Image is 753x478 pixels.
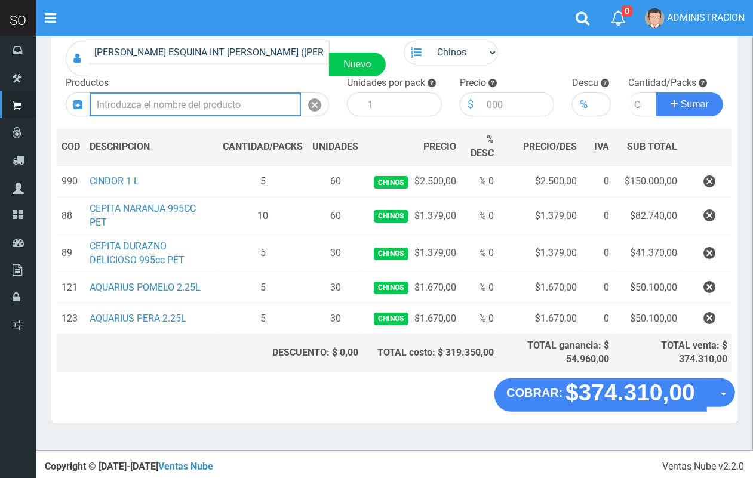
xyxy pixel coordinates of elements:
[504,339,610,366] div: TOTAL ganancia: $ 54.960,00
[218,272,308,303] td: 5
[645,8,665,28] img: User Image
[614,198,682,235] td: $82.740,00
[499,166,582,198] td: $2.500,00
[374,176,408,189] span: Chinos
[374,313,408,325] span: Chinos
[308,303,363,334] td: 30
[582,303,614,334] td: 0
[158,461,213,472] a: Ventas Nube
[461,166,499,198] td: % 0
[629,76,697,90] label: Cantidad/Packs
[374,210,408,223] span: Chinos
[582,198,614,235] td: 0
[461,235,499,272] td: % 0
[461,272,499,303] td: % 0
[362,92,442,116] input: 1
[622,5,632,17] span: 0
[363,235,460,272] td: $1.379,00
[656,92,723,116] button: Sumar
[90,175,139,187] a: CINDOR 1 L
[614,272,682,303] td: $50.100,00
[614,235,682,272] td: $41.370,00
[461,198,499,235] td: % 0
[506,386,563,399] strong: COBRAR:
[308,128,363,166] th: UNIDADES
[57,235,85,272] td: 89
[218,198,308,235] td: 10
[363,303,460,334] td: $1.670,00
[308,166,363,198] td: 60
[57,128,85,166] th: COD
[45,461,213,472] strong: Copyright © [DATE]-[DATE]
[57,303,85,334] td: 123
[363,166,460,198] td: $2.500,00
[218,166,308,198] td: 5
[460,76,486,90] label: Precio
[90,92,301,116] input: Introduzca el nombre del producto
[629,92,657,116] input: Cantidad
[308,235,363,272] td: 30
[595,92,610,116] input: 000
[88,41,330,64] input: Consumidor Final
[572,76,598,90] label: Descu
[308,198,363,235] td: 60
[460,92,481,116] div: $
[57,272,85,303] td: 121
[90,240,185,266] a: CEPITA DURAZNO DELICIOSO 995cc PET
[218,303,308,334] td: 5
[572,92,595,116] div: %
[66,76,109,90] label: Productos
[363,272,460,303] td: $1.670,00
[565,380,695,405] strong: $374.310,00
[347,76,425,90] label: Unidades por pack
[57,166,85,198] td: 990
[368,346,494,360] div: TOTAL costo: $ 319.350,00
[218,128,308,166] th: CANTIDAD/PACKS
[107,141,150,152] span: CRIPCION
[494,378,707,412] button: COBRAR: $374.310,00
[90,282,201,293] a: AQUARIUS POMELO 2.25L
[499,272,582,303] td: $1.670,00
[499,303,582,334] td: $1.670,00
[223,346,358,360] div: DESCUENTO: $ 0,00
[461,303,499,334] td: % 0
[57,198,85,235] td: 88
[523,141,577,152] span: PRECIO/DES
[481,92,555,116] input: 000
[329,53,385,76] a: Nuevo
[614,303,682,334] td: $50.100,00
[363,198,460,235] td: $1.379,00
[85,128,218,166] th: DES
[582,272,614,303] td: 0
[499,198,582,235] td: $1.379,00
[627,140,677,154] span: SUB TOTAL
[374,248,408,260] span: Chinos
[619,339,727,366] div: TOTAL venta: $ 374.310,00
[90,203,196,228] a: CEPITA NARANJA 995CC PET
[90,313,186,324] a: AQUARIUS PERA 2.25L
[423,140,456,154] span: PRECIO
[614,166,682,198] td: $150.000,00
[218,235,308,272] td: 5
[582,235,614,272] td: 0
[582,166,614,198] td: 0
[374,282,408,294] span: Chinos
[667,12,745,23] span: ADMINISTRACION
[499,235,582,272] td: $1.379,00
[308,272,363,303] td: 30
[681,99,709,109] span: Sumar
[594,141,609,152] span: IVA
[662,460,744,474] div: Ventas Nube v2.2.0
